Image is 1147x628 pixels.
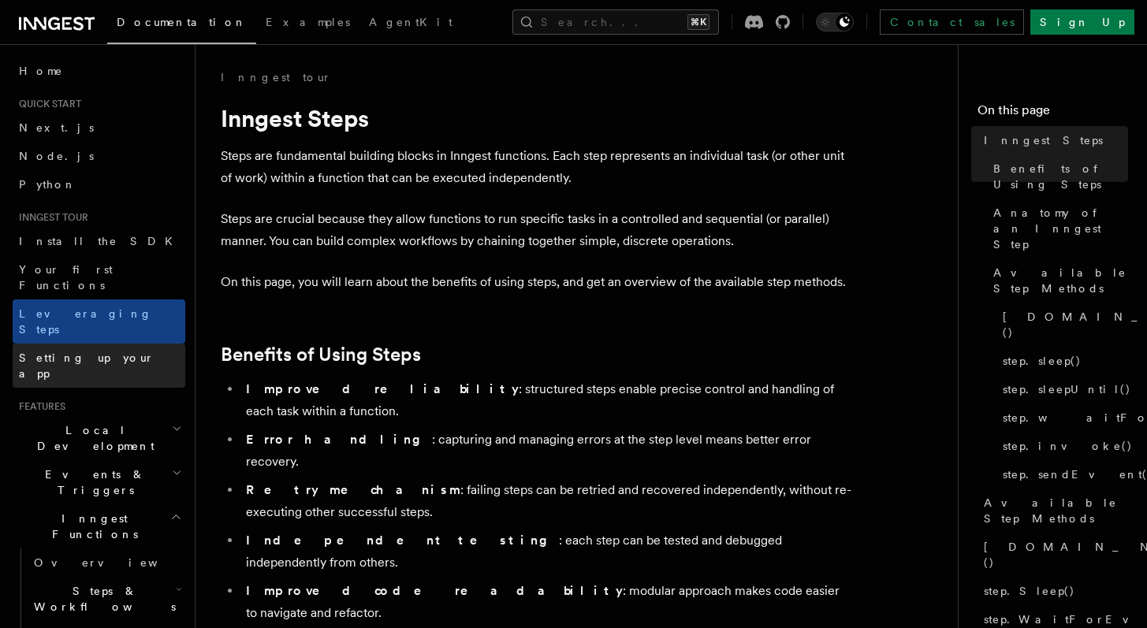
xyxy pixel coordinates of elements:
[984,495,1128,526] span: Available Step Methods
[13,57,185,85] a: Home
[1003,353,1082,369] span: step.sleep()
[978,489,1128,533] a: Available Step Methods
[221,208,851,252] p: Steps are crucial because they allow functions to run specific tasks in a controlled and sequenti...
[28,583,176,615] span: Steps & Workflows
[13,142,185,170] a: Node.js
[359,5,462,43] a: AgentKit
[987,154,1128,199] a: Benefits of Using Steps
[978,126,1128,154] a: Inngest Steps
[512,9,719,35] button: Search...⌘K
[369,16,452,28] span: AgentKit
[246,381,519,396] strong: Improved reliability
[996,403,1128,432] a: step.waitForEvent()
[246,583,623,598] strong: Improved code readability
[13,211,88,224] span: Inngest tour
[996,303,1128,347] a: [DOMAIN_NAME]()
[107,5,256,44] a: Documentation
[221,145,851,189] p: Steps are fundamental building blocks in Inngest functions. Each step represents an individual ta...
[996,347,1128,375] a: step.sleep()
[246,482,460,497] strong: Retry mechanism
[987,199,1128,258] a: Anatomy of an Inngest Step
[34,556,196,569] span: Overview
[19,351,155,380] span: Setting up your app
[19,307,152,336] span: Leveraging Steps
[19,178,76,191] span: Python
[266,16,350,28] span: Examples
[1003,438,1133,454] span: step.invoke()
[246,533,559,548] strong: Independent testing
[984,583,1075,599] span: step.Sleep()
[987,258,1128,303] a: Available Step Methods
[687,14,709,30] kbd: ⌘K
[13,511,170,542] span: Inngest Functions
[13,227,185,255] a: Install the SDK
[19,235,182,247] span: Install the SDK
[13,400,65,413] span: Features
[246,432,432,447] strong: Error handling
[13,422,172,454] span: Local Development
[13,344,185,388] a: Setting up your app
[13,255,185,299] a: Your first Functions
[993,161,1128,192] span: Benefits of Using Steps
[13,504,185,548] button: Inngest Functions
[1003,381,1131,397] span: step.sleepUntil()
[13,299,185,344] a: Leveraging Steps
[221,104,851,132] h1: Inngest Steps
[13,113,185,142] a: Next.js
[241,580,851,624] li: : modular approach makes code easier to navigate and refactor.
[241,530,851,574] li: : each step can be tested and debugged independently from others.
[13,466,172,498] span: Events & Triggers
[816,13,854,32] button: Toggle dark mode
[28,548,185,577] a: Overview
[993,265,1128,296] span: Available Step Methods
[996,432,1128,460] a: step.invoke()
[978,533,1128,577] a: [DOMAIN_NAME]()
[13,98,81,110] span: Quick start
[241,378,851,422] li: : structured steps enable precise control and handling of each task within a function.
[13,170,185,199] a: Python
[117,16,247,28] span: Documentation
[996,460,1128,489] a: step.sendEvent()
[993,205,1128,252] span: Anatomy of an Inngest Step
[1030,9,1134,35] a: Sign Up
[13,460,185,504] button: Events & Triggers
[984,132,1103,148] span: Inngest Steps
[241,479,851,523] li: : failing steps can be retried and recovered independently, without re-executing other successful...
[996,375,1128,403] a: step.sleepUntil()
[19,150,94,162] span: Node.js
[19,63,63,79] span: Home
[978,101,1128,126] h4: On this page
[221,344,421,366] a: Benefits of Using Steps
[880,9,1024,35] a: Contact sales
[19,263,113,292] span: Your first Functions
[19,121,94,134] span: Next.js
[221,271,851,293] p: On this page, you will learn about the benefits of using steps, and get an overview of the availa...
[978,577,1128,605] a: step.Sleep()
[28,577,185,621] button: Steps & Workflows
[241,429,851,473] li: : capturing and managing errors at the step level means better error recovery.
[256,5,359,43] a: Examples
[13,416,185,460] button: Local Development
[221,69,331,85] a: Inngest tour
